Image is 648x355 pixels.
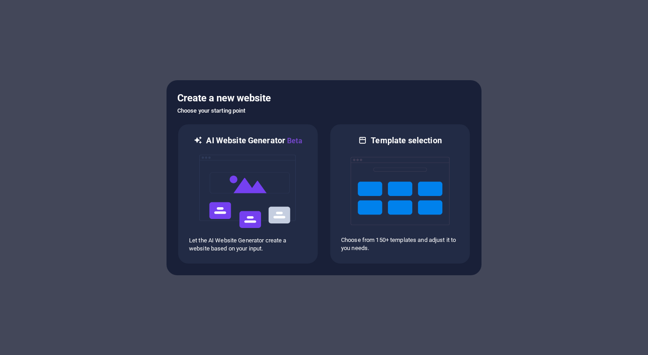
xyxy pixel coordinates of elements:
[341,236,459,252] p: Choose from 150+ templates and adjust it to you needs.
[206,135,302,146] h6: AI Website Generator
[329,123,471,264] div: Template selectionChoose from 150+ templates and adjust it to you needs.
[177,105,471,116] h6: Choose your starting point
[189,237,307,253] p: Let the AI Website Generator create a website based on your input.
[177,123,319,264] div: AI Website GeneratorBetaaiLet the AI Website Generator create a website based on your input.
[198,146,297,237] img: ai
[177,91,471,105] h5: Create a new website
[285,137,302,145] span: Beta
[371,135,441,146] h6: Template selection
